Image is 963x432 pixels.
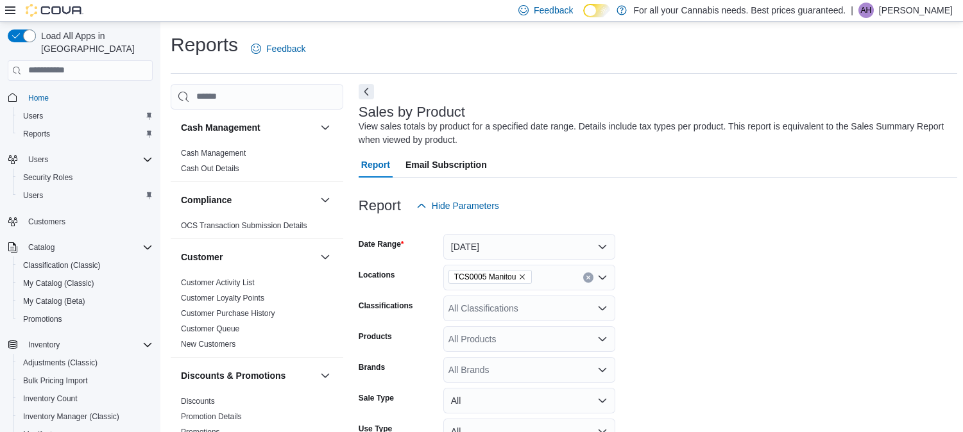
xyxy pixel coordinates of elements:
[23,376,88,386] span: Bulk Pricing Import
[583,4,610,17] input: Dark Mode
[18,409,124,424] a: Inventory Manager (Classic)
[23,394,78,404] span: Inventory Count
[3,212,158,231] button: Customers
[359,270,395,280] label: Locations
[13,169,158,187] button: Security Roles
[23,296,85,306] span: My Catalog (Beta)
[359,104,465,120] h3: Sales by Product
[23,152,153,167] span: Users
[181,340,235,349] a: New Customers
[359,239,404,249] label: Date Range
[318,249,333,265] button: Customer
[23,337,153,353] span: Inventory
[181,121,260,134] h3: Cash Management
[13,187,158,204] button: Users
[23,278,94,288] span: My Catalog (Classic)
[181,411,242,422] span: Promotion Details
[181,309,275,318] a: Customer Purchase History
[318,368,333,383] button: Discounts & Promotions
[181,220,307,231] span: OCS Transaction Submission Details
[23,111,43,121] span: Users
[858,3,874,18] div: Ashton Hanlon
[23,172,72,183] span: Security Roles
[3,336,158,354] button: Inventory
[633,3,846,18] p: For all your Cannabis needs. Best prices guaranteed.
[18,108,153,124] span: Users
[181,369,285,382] h3: Discounts & Promotions
[13,107,158,125] button: Users
[18,170,78,185] a: Security Roles
[23,260,101,270] span: Classification (Classic)
[454,270,516,283] span: TCS0005 Manitou
[181,278,255,288] span: Customer Activity List
[18,276,99,291] a: My Catalog (Classic)
[18,126,55,142] a: Reports
[518,273,526,281] button: Remove TCS0005 Manitou from selection in this group
[879,3,953,18] p: [PERSON_NAME]
[23,337,65,353] button: Inventory
[246,36,311,62] a: Feedback
[13,354,158,372] button: Adjustments (Classic)
[23,314,62,324] span: Promotions
[359,84,374,99] button: Next
[18,355,153,370] span: Adjustments (Classic)
[23,240,60,255] button: Catalog
[23,129,50,139] span: Reports
[171,218,343,238] div: Compliance
[181,121,315,134] button: Cash Management
[28,217,65,227] span: Customers
[411,193,504,219] button: Hide Parameters
[18,373,153,388] span: Bulk Pricing Import
[18,188,48,203] a: Users
[18,391,83,406] a: Inventory Count
[13,292,158,310] button: My Catalog (Beta)
[181,397,215,406] a: Discounts
[171,32,238,58] h1: Reports
[597,334,608,344] button: Open list of options
[181,339,235,349] span: New Customers
[171,275,343,357] div: Customer
[583,17,584,18] span: Dark Mode
[597,303,608,313] button: Open list of options
[18,258,106,273] a: Classification (Classic)
[18,188,153,203] span: Users
[405,152,487,178] span: Email Subscription
[28,154,48,165] span: Users
[23,411,119,422] span: Inventory Manager (Classic)
[23,152,53,167] button: Users
[18,126,153,142] span: Reports
[18,391,153,406] span: Inventory Count
[359,120,951,147] div: View sales totals by product for a specified date range. Details include tax types per product. T...
[13,256,158,274] button: Classification (Classic)
[181,251,315,263] button: Customer
[18,170,153,185] span: Security Roles
[181,324,239,334] span: Customer Queue
[23,213,153,229] span: Customers
[23,240,153,255] span: Catalog
[181,369,315,382] button: Discounts & Promotions
[181,396,215,406] span: Discounts
[359,198,401,213] h3: Report
[181,164,239,173] a: Cash Out Details
[534,4,573,17] span: Feedback
[13,125,158,143] button: Reports
[13,390,158,408] button: Inventory Count
[181,251,223,263] h3: Customer
[18,294,90,309] a: My Catalog (Beta)
[181,308,275,319] span: Customer Purchase History
[18,409,153,424] span: Inventory Manager (Classic)
[171,145,343,181] div: Cash Management
[597,272,608,283] button: Open list of options
[18,373,93,388] a: Bulk Pricing Import
[18,312,67,327] a: Promotions
[23,190,43,201] span: Users
[23,358,98,368] span: Adjustments (Classic)
[851,3,853,18] p: |
[181,412,242,421] a: Promotion Details
[597,365,608,375] button: Open list of options
[181,324,239,333] a: Customer Queue
[359,331,392,342] label: Products
[181,293,264,303] span: Customer Loyalty Points
[36,29,153,55] span: Load All Apps in [GEOGRAPHIC_DATA]
[28,340,60,350] span: Inventory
